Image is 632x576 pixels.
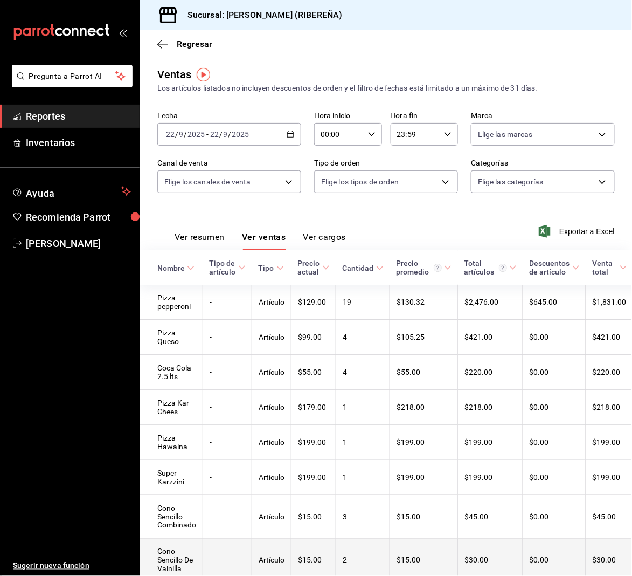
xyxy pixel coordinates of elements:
[458,285,523,320] td: $2,476.00
[223,130,228,139] input: --
[343,264,384,272] span: Cantidad
[390,495,458,539] td: $15.00
[530,259,580,276] span: Descuentos de artículo
[298,259,330,276] span: Precio actual
[291,285,336,320] td: $129.00
[26,236,131,251] span: [PERSON_NAME]
[336,460,390,495] td: 1
[478,129,533,140] span: Elige las marcas
[499,264,507,272] svg: El total artículos considera cambios de precios en los artículos así como costos adicionales por ...
[458,390,523,425] td: $218.00
[187,130,205,139] input: ----
[298,259,320,276] div: Precio actual
[397,259,442,276] div: Precio promedio
[291,425,336,460] td: $199.00
[232,130,250,139] input: ----
[157,264,185,272] div: Nombre
[157,39,212,49] button: Regresar
[390,320,458,355] td: $105.25
[523,390,586,425] td: $0.00
[471,160,615,167] label: Categorías
[314,160,458,167] label: Tipo de orden
[593,259,627,276] span: Venta total
[157,83,615,94] div: Los artículos listados no incluyen descuentos de orden y el filtro de fechas está limitado a un m...
[219,130,223,139] span: /
[26,109,131,124] span: Reportes
[391,112,459,120] label: Hora fin
[252,320,291,355] td: Artículo
[291,460,336,495] td: $199.00
[140,495,203,539] td: Cono Sencillo Combinado
[252,460,291,495] td: Artículo
[26,185,117,198] span: Ayuda
[314,112,382,120] label: Hora inicio
[458,460,523,495] td: $199.00
[210,259,246,276] span: Tipo de artículo
[252,495,291,539] td: Artículo
[523,460,586,495] td: $0.00
[434,264,442,272] svg: Precio promedio = Total artículos / cantidad
[164,176,251,187] span: Elige los canales de venta
[175,232,225,250] button: Ver resumen
[458,355,523,390] td: $220.00
[464,259,517,276] span: Total artículos
[165,130,175,139] input: --
[390,355,458,390] td: $55.00
[203,355,252,390] td: -
[140,320,203,355] td: Pizza Queso
[458,425,523,460] td: $199.00
[523,320,586,355] td: $0.00
[478,176,544,187] span: Elige las categorías
[210,259,236,276] div: Tipo de artículo
[157,160,301,167] label: Canal de venta
[458,320,523,355] td: $421.00
[252,285,291,320] td: Artículo
[252,425,291,460] td: Artículo
[26,135,131,150] span: Inventarios
[252,355,291,390] td: Artículo
[179,9,342,22] h3: Sucursal: [PERSON_NAME] (RIBEREÑA)
[259,264,274,272] div: Tipo
[390,425,458,460] td: $199.00
[119,28,127,37] button: open_drawer_menu
[157,66,192,83] div: Ventas
[523,285,586,320] td: $645.00
[203,425,252,460] td: -
[336,320,390,355] td: 4
[203,460,252,495] td: -
[541,225,615,238] button: Exportar a Excel
[291,320,336,355] td: $99.00
[177,39,212,49] span: Regresar
[203,285,252,320] td: -
[203,320,252,355] td: -
[464,259,507,276] div: Total artículos
[291,495,336,539] td: $15.00
[471,112,615,120] label: Marca
[530,259,570,276] div: Descuentos de artículo
[259,264,284,272] span: Tipo
[336,425,390,460] td: 1
[336,285,390,320] td: 19
[458,495,523,539] td: $45.00
[206,130,209,139] span: -
[157,112,301,120] label: Fecha
[343,264,374,272] div: Cantidad
[336,355,390,390] td: 4
[523,355,586,390] td: $0.00
[140,285,203,320] td: Pizza pepperoni
[397,259,452,276] span: Precio promedio
[523,495,586,539] td: $0.00
[390,390,458,425] td: $218.00
[291,390,336,425] td: $179.00
[523,425,586,460] td: $0.00
[197,68,210,81] img: Tooltip marker
[157,264,195,272] span: Nombre
[291,355,336,390] td: $55.00
[12,65,133,87] button: Pregunta a Parrot AI
[336,495,390,539] td: 3
[178,130,184,139] input: --
[140,355,203,390] td: Coca Cola 2.5 lts
[29,71,116,82] span: Pregunta a Parrot AI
